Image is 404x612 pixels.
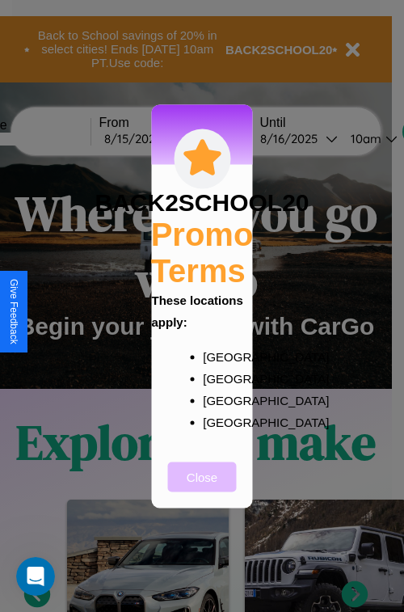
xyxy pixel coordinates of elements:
[203,389,234,411] p: [GEOGRAPHIC_DATA]
[16,557,55,596] iframe: Intercom live chat
[8,279,19,344] div: Give Feedback
[168,462,237,492] button: Close
[151,216,254,289] h2: Promo Terms
[203,345,234,367] p: [GEOGRAPHIC_DATA]
[203,367,234,389] p: [GEOGRAPHIC_DATA]
[203,411,234,433] p: [GEOGRAPHIC_DATA]
[152,293,243,328] b: These locations apply:
[95,188,309,216] h3: BACK2SCHOOL20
